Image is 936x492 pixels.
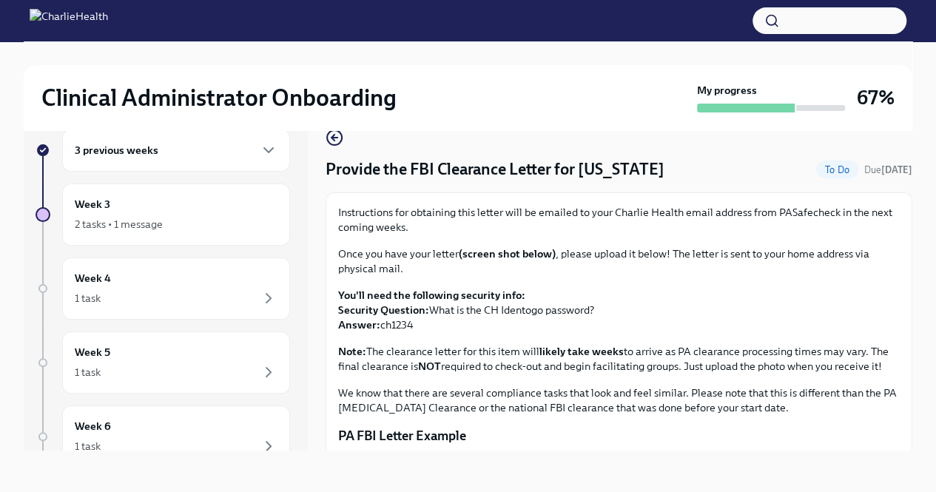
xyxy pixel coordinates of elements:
div: 1 task [75,365,101,380]
a: Week 41 task [36,257,290,320]
strong: Answer: [338,318,380,331]
h6: Week 3 [75,196,110,212]
h3: 67% [857,84,895,111]
p: PA FBI Letter Example [338,427,900,445]
h6: Week 5 [75,344,110,360]
div: 1 task [75,291,101,306]
div: 1 task [75,439,101,454]
div: 3 previous weeks [62,129,290,172]
a: Week 51 task [36,331,290,394]
a: Week 61 task [36,405,290,468]
strong: [DATE] [881,164,912,175]
p: Once you have your letter , please upload it below! The letter is sent to your home address via p... [338,246,900,276]
strong: likely take weeks [539,345,624,358]
p: The clearance letter for this item will to arrive as PA clearance processing times may vary. The ... [338,344,900,374]
p: We know that there are several compliance tasks that look and feel similar. Please note that this... [338,385,900,415]
h2: Clinical Administrator Onboarding [41,83,397,112]
span: To Do [816,164,858,175]
h6: 3 previous weeks [75,142,158,158]
strong: You'll need the following security info: [338,289,525,302]
p: What is the CH Identogo password? ch1234 [338,288,900,332]
h4: Provide the FBI Clearance Letter for [US_STATE] [326,158,664,181]
strong: (screen shot below) [459,247,556,260]
strong: Security Question: [338,303,429,317]
p: Instructions for obtaining this letter will be emailed to your Charlie Health email address from ... [338,205,900,235]
a: Week 32 tasks • 1 message [36,183,290,246]
img: CharlieHealth [30,9,108,33]
div: 2 tasks • 1 message [75,217,163,232]
span: Due [864,164,912,175]
h6: Week 4 [75,270,111,286]
strong: Note: [338,345,366,358]
span: September 24th, 2025 10:00 [864,163,912,177]
strong: NOT [418,360,441,373]
strong: My progress [697,83,757,98]
h6: Week 6 [75,418,111,434]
